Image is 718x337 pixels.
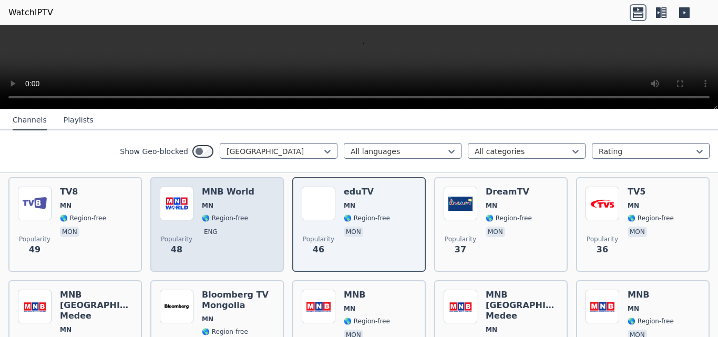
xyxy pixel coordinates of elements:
[628,214,674,222] span: 🌎 Region-free
[313,243,324,256] span: 46
[344,317,390,325] span: 🌎 Region-free
[160,187,193,220] img: MNB World
[303,235,334,243] span: Popularity
[628,304,639,313] span: MN
[628,201,639,210] span: MN
[587,235,618,243] span: Popularity
[444,187,477,220] img: DreamTV
[344,304,355,313] span: MN
[18,290,52,323] img: MNB Mongoliin Medee
[628,187,674,197] h6: TV5
[344,201,355,210] span: MN
[302,290,335,323] img: MNB
[120,146,188,157] label: Show Geo-blocked
[202,214,248,222] span: 🌎 Region-free
[344,227,363,237] p: mon
[202,227,220,237] p: eng
[60,325,71,334] span: MN
[486,227,505,237] p: mon
[60,214,106,222] span: 🌎 Region-free
[455,243,466,256] span: 37
[445,235,476,243] span: Popularity
[18,187,52,220] img: TV8
[486,214,532,222] span: 🌎 Region-free
[486,325,497,334] span: MN
[628,317,674,325] span: 🌎 Region-free
[13,110,47,130] button: Channels
[586,187,619,220] img: TV5
[64,110,94,130] button: Playlists
[202,328,248,336] span: 🌎 Region-free
[60,187,106,197] h6: TV8
[486,290,558,321] h6: MNB [GEOGRAPHIC_DATA] Medee
[344,187,390,197] h6: eduTV
[628,227,647,237] p: mon
[29,243,40,256] span: 49
[486,201,497,210] span: MN
[344,290,390,300] h6: MNB
[344,214,390,222] span: 🌎 Region-free
[160,290,193,323] img: Bloomberg TV Mongolia
[444,290,477,323] img: MNB Mongoliin Medee
[202,201,213,210] span: MN
[202,187,254,197] h6: MNB World
[171,243,182,256] span: 48
[302,187,335,220] img: eduTV
[586,290,619,323] img: MNB
[8,6,53,19] a: WatchIPTV
[202,315,213,323] span: MN
[597,243,608,256] span: 36
[60,201,71,210] span: MN
[60,290,132,321] h6: MNB [GEOGRAPHIC_DATA] Medee
[486,187,532,197] h6: DreamTV
[202,290,274,311] h6: Bloomberg TV Mongolia
[60,227,79,237] p: mon
[161,235,192,243] span: Popularity
[19,235,50,243] span: Popularity
[628,290,674,300] h6: MNB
